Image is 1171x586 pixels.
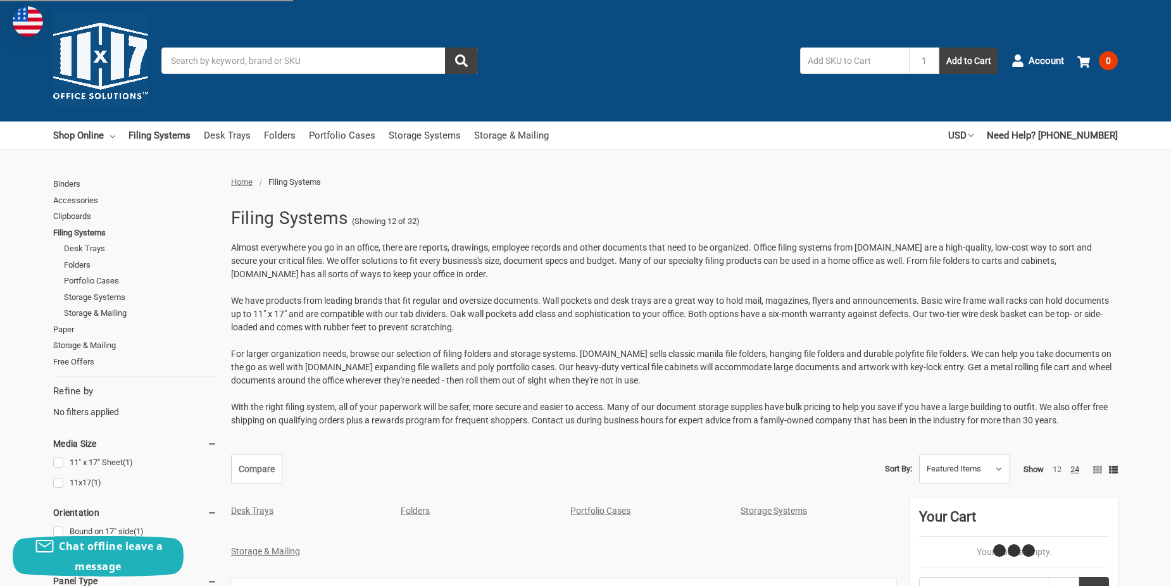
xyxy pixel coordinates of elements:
span: Show [1024,464,1044,474]
input: Add SKU to Cart [800,47,909,74]
a: Folders [64,257,217,273]
a: Paper [53,321,217,338]
span: (1) [91,478,101,487]
a: Free Offers [53,354,217,370]
h5: Refine by [53,384,217,399]
span: Filing Systems [268,177,321,187]
a: 12 [1053,464,1061,474]
h5: Media Size [53,436,217,451]
a: Filing Systems [53,225,217,241]
a: Bound on 17" side [53,523,217,540]
a: 11" x 17" Sheet [53,454,217,471]
a: Filing Systems [128,122,191,149]
a: Storage & Mailing [64,305,217,321]
a: Portfolio Cases [64,273,217,289]
h5: Orientation [53,505,217,520]
button: Chat offline leave a message [13,536,184,577]
a: Folders [401,506,430,516]
a: Need Help? [PHONE_NUMBER] [987,122,1118,149]
button: Add to Cart [939,47,998,74]
a: 11x17 [53,475,217,492]
a: Storage & Mailing [53,337,217,354]
a: Accessories [53,192,217,209]
a: Home [231,177,253,187]
label: Sort By: [885,459,912,478]
a: 0 [1077,44,1118,77]
p: With the right filing system, all of your paperwork will be safer, more secure and easier to acce... [231,401,1118,427]
a: Desk Trays [64,240,217,257]
div: Your Cart [919,506,1109,537]
span: (1) [123,458,133,467]
input: Search by keyword, brand or SKU [161,47,478,74]
span: (Showing 12 of 32) [352,215,420,228]
a: Clipboards [53,208,217,225]
a: Binders [53,176,217,192]
div: No filters applied [53,384,217,418]
a: 24 [1070,464,1079,474]
a: Portfolio Cases [309,122,375,149]
a: USD [948,122,974,149]
img: duty and tax information for United States [13,6,43,37]
a: Storage & Mailing [474,122,549,149]
h1: Filing Systems [231,202,348,235]
a: Account [1011,44,1064,77]
a: Desk Trays [231,506,273,516]
a: Shop Online [53,122,115,149]
p: For larger organization needs, browse our selection of filing folders and storage systems. [DOMAI... [231,347,1118,387]
p: Your Cart Is Empty. [919,545,1109,559]
a: Storage Systems [741,506,807,516]
span: (1) [134,527,144,536]
a: Compare [231,454,282,484]
span: 0 [1099,51,1118,70]
a: Storage & Mailing [231,546,300,556]
p: We have products from leading brands that fit regular and oversize documents. Wall pockets and de... [231,294,1118,334]
a: Portfolio Cases [570,506,630,516]
span: Account [1029,54,1064,68]
a: Storage Systems [64,289,217,306]
p: Almost everywhere you go in an office, there are reports, drawings, employee records and other do... [231,241,1118,281]
a: Storage Systems [389,122,461,149]
span: Chat offline leave a message [59,539,163,573]
img: 11x17.com [53,13,148,108]
a: Folders [264,122,296,149]
a: Desk Trays [204,122,251,149]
